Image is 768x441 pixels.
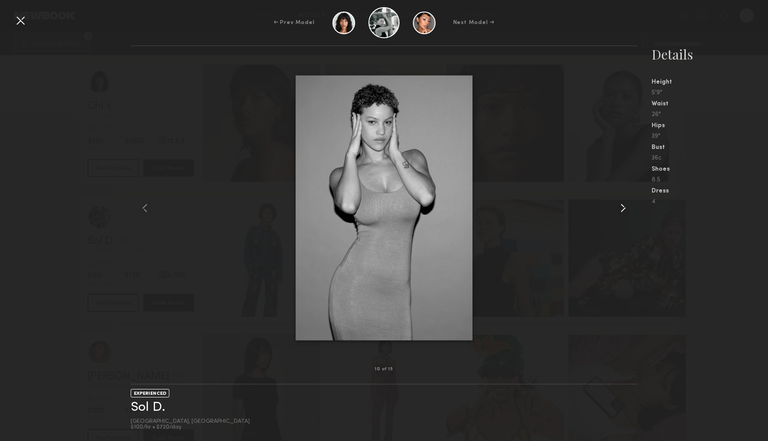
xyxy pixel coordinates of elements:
div: 39" [652,133,768,140]
div: Hips [652,123,768,129]
a: Sol D. [131,401,165,414]
div: 5'9" [652,90,768,96]
div: Dress [652,188,768,194]
div: Bust [652,144,768,151]
div: 4 [652,199,768,205]
div: ← Prev Model [274,19,315,27]
div: 36c [652,155,768,161]
div: Height [652,79,768,85]
div: Waist [652,101,768,107]
div: Shoes [652,166,768,172]
div: EXPERIENCED [131,389,169,397]
div: Details [652,45,768,63]
div: 8.5 [652,177,768,183]
div: 10 of 15 [375,367,393,372]
div: Next Model → [453,19,495,27]
div: 26" [652,112,768,118]
div: $100/hr • $720/day [131,425,250,430]
div: [GEOGRAPHIC_DATA], [GEOGRAPHIC_DATA] [131,419,250,425]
